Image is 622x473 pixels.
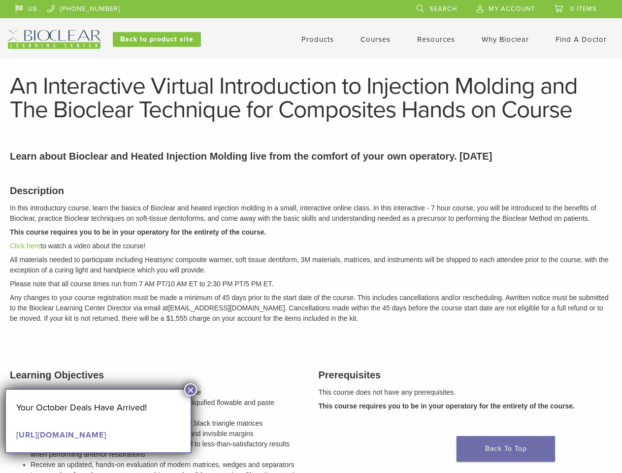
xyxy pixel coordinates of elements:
span: Any changes to your course registration must be made a minimum of 45 days prior to the start date... [10,294,510,302]
a: Products [301,35,334,44]
h1: An Interactive Virtual Introduction to Injection Molding and The Bioclear Technique for Composite... [10,74,612,122]
h3: Prerequisites [319,368,613,382]
p: All materials needed to participate including Heatsync composite warmer, soft tissue dentiform, 3... [10,255,612,275]
p: Please note that all course times run from 7 AM PT/10 AM ET to 2:30 PM PT/5 PM ET. [10,279,612,289]
span: Search [429,5,457,13]
em: written notice must be submitted to the Bioclear Learning Center Director via email at [EMAIL_ADD... [10,294,609,322]
span: My Account [489,5,535,13]
p: This course does not have any prerequisites. [319,387,613,398]
a: Back to product site [113,32,201,47]
a: Why Bioclear [482,35,529,44]
strong: This course requires you to be in your operatory for the entirety of the course. [319,402,575,410]
strong: This course requires you to be in your operatory for the entirety of the course. [10,228,266,236]
img: Bioclear [8,30,100,49]
a: Resources [417,35,455,44]
a: Click here [10,242,40,250]
a: Courses [360,35,391,44]
button: Close [184,383,197,396]
h3: Learning Objectives [10,368,304,382]
span: 0 items [570,5,597,13]
a: Back To Top [457,436,555,462]
a: [URL][DOMAIN_NAME] [16,430,106,440]
li: Receive an updated, hands-on evaluation of modern matrices, wedges and separators [31,460,304,470]
p: to watch a video about the course! [10,241,612,251]
h3: Description [10,183,612,198]
a: Find A Doctor [556,35,607,44]
p: In this introductory course, learn the basics of Bioclear and heated injection molding in a small... [10,203,612,224]
p: Learn about Bioclear and Heated Injection Molding live from the comfort of your own operatory. [D... [10,149,612,164]
li: Build familiarity with the principles of warmed composite [31,387,304,398]
p: Your October Deals Have Arrived! [16,400,180,415]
